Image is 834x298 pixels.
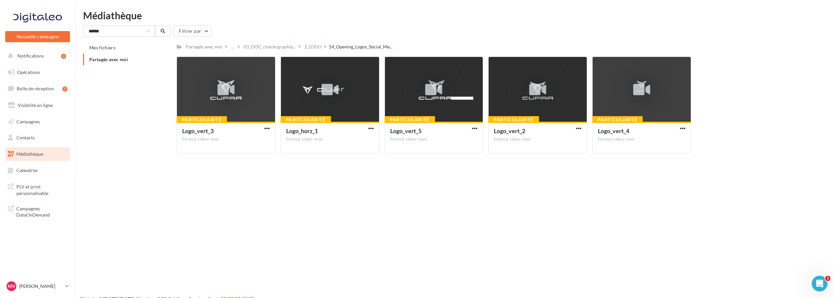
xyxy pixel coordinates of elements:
span: Campagnes DataOnDemand [16,204,67,218]
a: Contacts [4,131,71,145]
a: Visibilité en ligne [4,98,71,112]
button: Nouvelle campagne [5,31,70,42]
div: 7 [62,86,67,92]
div: Format video: mov [494,136,582,142]
span: 14_Opening_Logos_Social_Me... [329,44,392,50]
div: Particularité [281,116,331,123]
span: Logo_horz_1 [286,127,318,134]
div: Format video: mov [598,136,686,142]
div: Partagés avec moi [186,44,222,50]
span: Partagés avec moi [89,57,128,62]
iframe: Intercom live chat [812,276,827,291]
span: Boîte de réception [17,86,54,91]
p: [PERSON_NAME] [19,283,62,289]
span: Logo_vert_5 [390,127,422,134]
span: Mes fichiers [89,45,115,50]
a: Mv [PERSON_NAME] [5,280,70,292]
span: 03_DOC_charte graphiq... [244,44,296,50]
span: 1 [825,276,830,281]
div: 2_LOGO [304,44,321,50]
span: Notifications [17,53,44,59]
div: Format video: mov [286,136,374,142]
span: PLV et print personnalisable [16,182,67,196]
span: Calendrier [16,167,38,173]
span: Visibilité en ligne [18,102,53,108]
div: 3 [61,54,66,59]
div: Particularité [177,116,227,123]
div: Particularité [385,116,435,123]
span: Campagnes [16,118,40,124]
div: Format video: mov [182,136,270,142]
a: Calendrier [4,164,71,177]
a: Campagnes [4,115,71,129]
span: Mv [8,283,15,289]
span: Logo_vert_3 [182,127,214,134]
a: Médiathèque [4,147,71,161]
a: Boîte de réception7 [4,81,71,96]
div: Particularité [592,116,643,123]
a: Campagnes DataOnDemand [4,202,71,221]
span: Logo_vert_4 [598,127,629,134]
div: Particularité [488,116,539,123]
button: Filtrer par [173,26,212,37]
div: Format video: mov [390,136,478,142]
button: Notifications 3 [4,49,69,63]
span: Logo_vert_2 [494,127,525,134]
a: PLV et print personnalisable [4,180,71,199]
div: Médiathèque [83,10,826,20]
span: Opérations [17,69,40,75]
span: Contacts [16,135,35,140]
span: Médiathèque [16,151,43,157]
a: Opérations [4,65,71,79]
div: ... [230,42,235,51]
